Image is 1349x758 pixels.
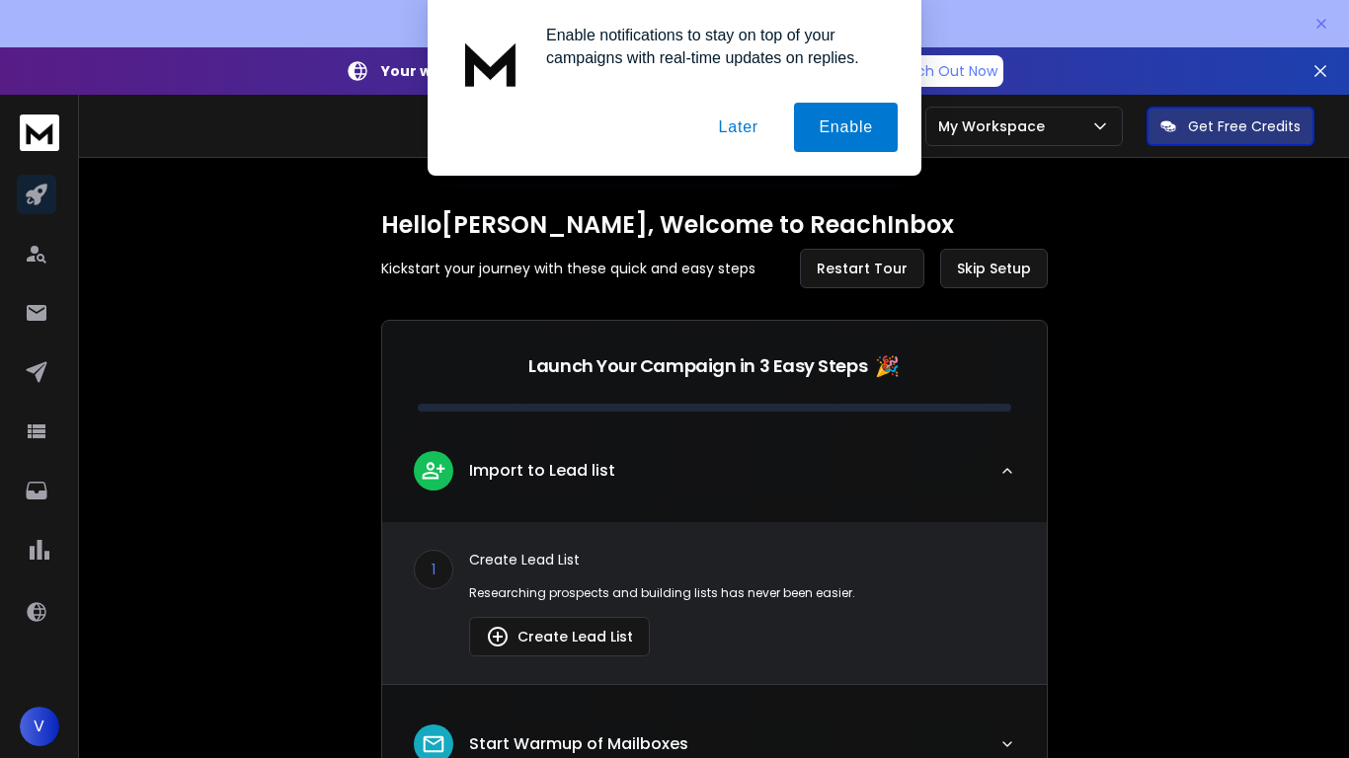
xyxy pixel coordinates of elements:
[20,707,59,746] button: V
[381,259,755,278] p: Kickstart your journey with these quick and easy steps
[421,731,446,757] img: lead
[957,259,1031,278] span: Skip Setup
[875,352,900,380] span: 🎉
[382,522,1047,684] div: leadImport to Lead list
[530,24,898,69] div: Enable notifications to stay on top of your campaigns with real-time updates on replies.
[528,352,867,380] p: Launch Your Campaign in 3 Easy Steps
[940,249,1048,288] button: Skip Setup
[469,585,1015,601] p: Researching prospects and building lists has never been easier.
[414,550,453,589] div: 1
[794,103,898,152] button: Enable
[451,24,530,103] img: notification icon
[421,458,446,483] img: lead
[693,103,782,152] button: Later
[800,249,924,288] button: Restart Tour
[469,617,650,656] button: Create Lead List
[469,550,1015,569] p: Create Lead List
[469,459,615,483] p: Import to Lead list
[381,209,1048,241] h1: Hello [PERSON_NAME] , Welcome to ReachInbox
[382,435,1047,522] button: leadImport to Lead list
[486,625,510,648] img: lead
[469,732,688,756] p: Start Warmup of Mailboxes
